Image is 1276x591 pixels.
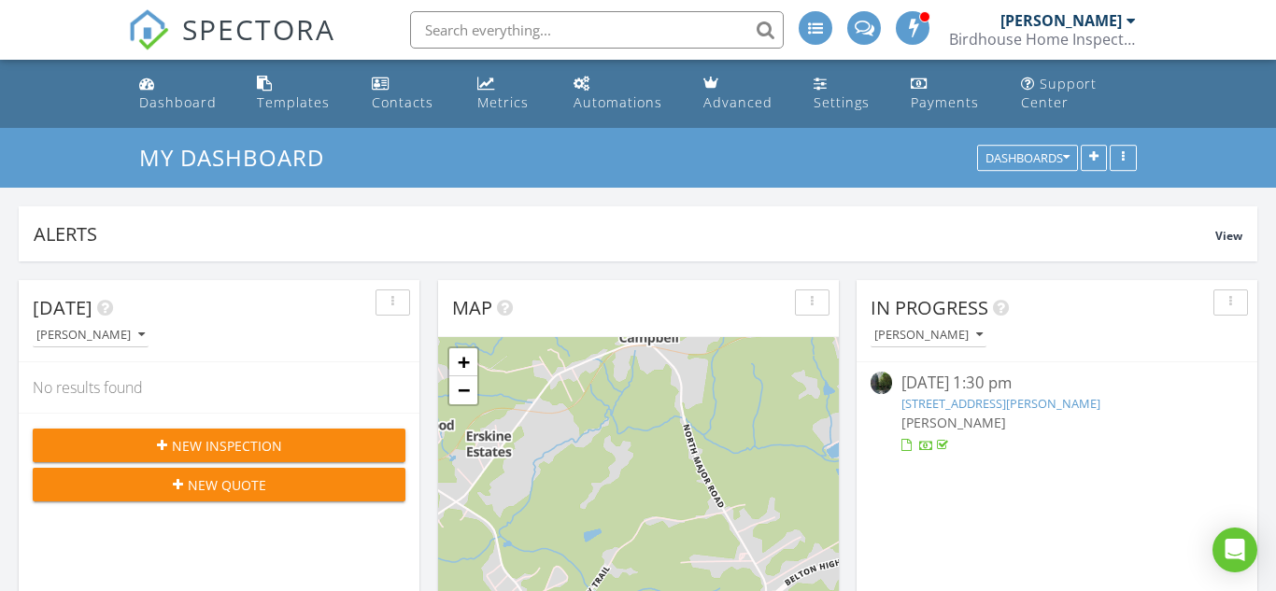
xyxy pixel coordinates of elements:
[364,67,455,120] a: Contacts
[449,376,477,404] a: Zoom out
[249,67,348,120] a: Templates
[33,295,92,320] span: [DATE]
[172,436,282,456] span: New Inspection
[182,9,335,49] span: SPECTORA
[128,25,335,64] a: SPECTORA
[574,93,662,111] div: Automations
[452,295,492,320] span: Map
[33,468,405,501] button: New Quote
[19,362,419,413] div: No results found
[188,475,266,495] span: New Quote
[34,221,1215,246] div: Alerts
[703,93,773,111] div: Advanced
[128,9,169,50] img: The Best Home Inspection Software - Spectora
[871,295,988,320] span: In Progress
[871,372,892,393] img: streetview
[1000,11,1122,30] div: [PERSON_NAME]
[871,372,1243,455] a: [DATE] 1:30 pm [STREET_ADDRESS][PERSON_NAME] [PERSON_NAME]
[1021,75,1097,111] div: Support Center
[257,93,330,111] div: Templates
[566,67,681,120] a: Automations (Advanced)
[901,414,1006,431] span: [PERSON_NAME]
[139,142,340,173] a: My Dashboard
[1215,228,1242,244] span: View
[977,146,1078,172] button: Dashboards
[477,93,529,111] div: Metrics
[814,93,870,111] div: Settings
[33,429,405,462] button: New Inspection
[985,152,1070,165] div: Dashboards
[806,67,888,120] a: Settings
[139,93,217,111] div: Dashboard
[871,323,986,348] button: [PERSON_NAME]
[901,395,1100,412] a: [STREET_ADDRESS][PERSON_NAME]
[449,348,477,376] a: Zoom in
[372,93,433,111] div: Contacts
[410,11,784,49] input: Search everything...
[949,30,1136,49] div: Birdhouse Home Inspection Services
[470,67,551,120] a: Metrics
[901,372,1212,395] div: [DATE] 1:30 pm
[1014,67,1144,120] a: Support Center
[874,329,983,342] div: [PERSON_NAME]
[36,329,145,342] div: [PERSON_NAME]
[903,67,1000,120] a: Payments
[696,67,791,120] a: Advanced
[132,67,235,120] a: Dashboard
[1212,528,1257,572] div: Open Intercom Messenger
[33,323,149,348] button: [PERSON_NAME]
[911,93,979,111] div: Payments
